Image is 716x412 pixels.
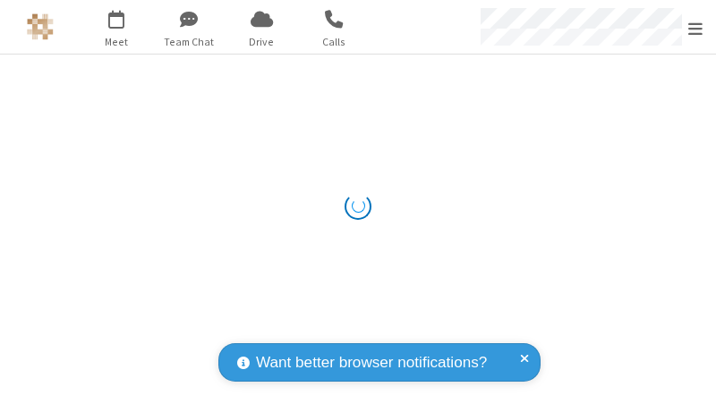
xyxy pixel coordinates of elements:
span: Want better browser notifications? [256,351,487,374]
span: Team Chat [156,34,223,50]
iframe: Chat [671,366,703,399]
span: Calls [301,34,368,50]
span: Meet [83,34,150,50]
img: Astra [27,13,54,40]
span: Drive [228,34,295,50]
